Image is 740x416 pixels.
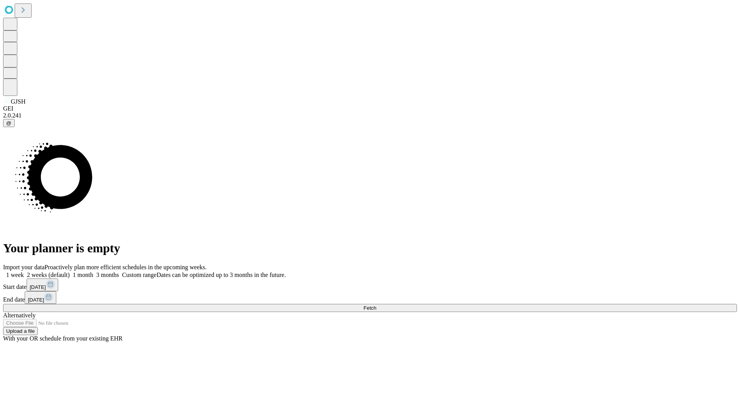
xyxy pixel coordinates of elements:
span: Alternatively [3,312,35,319]
div: 2.0.241 [3,112,737,119]
span: 1 week [6,272,24,278]
span: GJSH [11,98,25,105]
button: Fetch [3,304,737,312]
span: 3 months [96,272,119,278]
span: With your OR schedule from your existing EHR [3,335,123,342]
span: [DATE] [28,297,44,303]
span: Dates can be optimized up to 3 months in the future. [156,272,286,278]
button: [DATE] [27,278,58,291]
span: 1 month [73,272,93,278]
span: [DATE] [30,284,46,290]
div: End date [3,291,737,304]
span: Custom range [122,272,156,278]
h1: Your planner is empty [3,241,737,255]
span: @ [6,120,12,126]
span: Import your data [3,264,45,270]
div: Start date [3,278,737,291]
button: @ [3,119,15,127]
button: Upload a file [3,327,38,335]
div: GEI [3,105,737,112]
span: Fetch [363,305,376,311]
button: [DATE] [25,291,56,304]
span: Proactively plan more efficient schedules in the upcoming weeks. [45,264,207,270]
span: 2 weeks (default) [27,272,70,278]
